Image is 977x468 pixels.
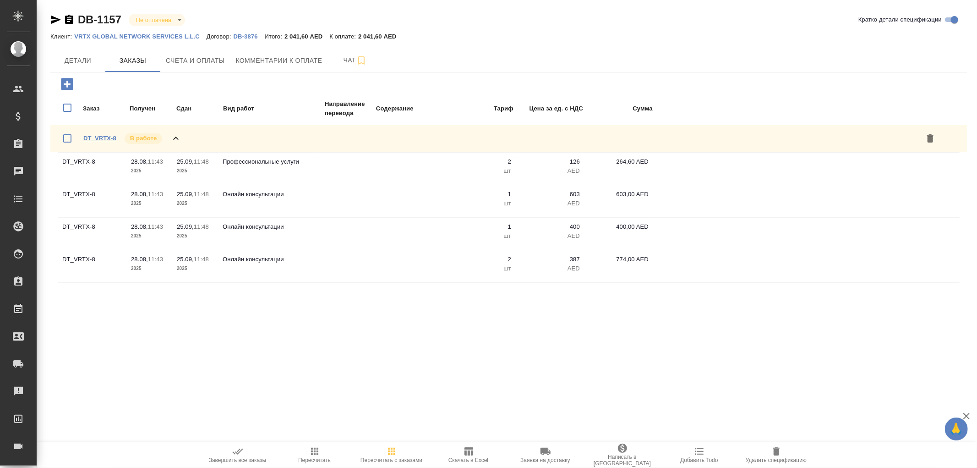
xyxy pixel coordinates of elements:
p: Онлайн консультации [223,190,314,199]
p: 126 [520,157,580,166]
p: шт [452,231,511,241]
p: Договор: [207,33,234,40]
p: 25.09, [177,223,194,230]
svg: Подписаться [356,55,367,66]
p: 11:43 [148,158,163,165]
p: 2 041,60 AED [284,33,329,40]
div: Не оплачена [129,14,185,26]
p: 774,00 AED [589,255,649,264]
p: Итого: [265,33,284,40]
button: Скопировать ссылку для ЯМессенджера [50,14,61,25]
p: 264,60 AED [589,157,649,166]
p: 28.08, [131,223,148,230]
p: 387 [520,255,580,264]
p: 11:48 [194,158,209,165]
p: 2025 [177,264,213,273]
button: Не оплачена [133,16,174,24]
td: Сумма [584,99,653,118]
p: 603 [520,190,580,199]
p: 400,00 AED [589,222,649,231]
p: 2 041,60 AED [358,33,403,40]
a: DB-1157 [78,13,121,26]
td: DT_VRTX-8 [58,250,126,282]
span: Чат [333,55,377,66]
span: 🙏 [949,419,964,439]
p: 2025 [131,264,168,273]
p: 2025 [177,231,213,241]
p: 28.08, [131,191,148,198]
td: DT_VRTX-8 [58,185,126,217]
p: 11:48 [194,191,209,198]
td: Цена за ед. с НДС [515,99,584,118]
p: 11:43 [148,256,163,263]
div: DT_VRTX-8В работе [50,125,967,152]
p: Клиент: [50,33,74,40]
p: 11:48 [194,256,209,263]
a: VRTX GLOBAL NETWORK SERVICES L.L.C [74,32,207,40]
a: DB-3876 [234,32,265,40]
p: 2025 [131,166,168,176]
td: Содержание [376,99,449,118]
span: Детали [56,55,100,66]
p: 11:48 [194,223,209,230]
td: Сдан [176,99,222,118]
td: DT_VRTX-8 [58,153,126,185]
td: Получен [129,99,175,118]
p: 11:43 [148,191,163,198]
p: 400 [520,222,580,231]
p: 2025 [177,166,213,176]
p: AED [520,264,580,273]
p: Онлайн консультации [223,255,314,264]
p: 603,00 AED [589,190,649,199]
button: Скопировать ссылку [64,14,75,25]
button: Добавить заказ [55,75,80,94]
p: 11:43 [148,223,163,230]
td: DT_VRTX-8 [58,218,126,250]
span: Комментарии к оплате [236,55,322,66]
p: VRTX GLOBAL NETWORK SERVICES L.L.C [74,33,207,40]
p: Онлайн консультации [223,222,314,231]
p: 2025 [177,199,213,208]
p: AED [520,166,580,176]
span: Счета и оплаты [166,55,225,66]
td: Заказ [82,99,128,118]
span: Кратко детали спецификации [858,15,942,24]
td: Вид работ [223,99,323,118]
p: 25.09, [177,158,194,165]
button: 🙏 [945,418,968,440]
p: шт [452,199,511,208]
a: DT_VRTX-8 [83,135,116,142]
p: 28.08, [131,256,148,263]
p: 28.08, [131,158,148,165]
p: 1 [452,222,511,231]
p: 2 [452,255,511,264]
p: 1 [452,190,511,199]
p: AED [520,231,580,241]
p: 2 [452,157,511,166]
p: шт [452,166,511,176]
p: 2025 [131,199,168,208]
p: шт [452,264,511,273]
td: Направление перевода [324,99,375,118]
td: Тариф [450,99,514,118]
p: К оплате: [329,33,358,40]
p: В работе [130,134,157,143]
p: Профессиональные услуги [223,157,314,166]
p: AED [520,199,580,208]
span: Заказы [111,55,155,66]
p: DB-3876 [234,33,265,40]
p: 25.09, [177,256,194,263]
p: 2025 [131,231,168,241]
p: 25.09, [177,191,194,198]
